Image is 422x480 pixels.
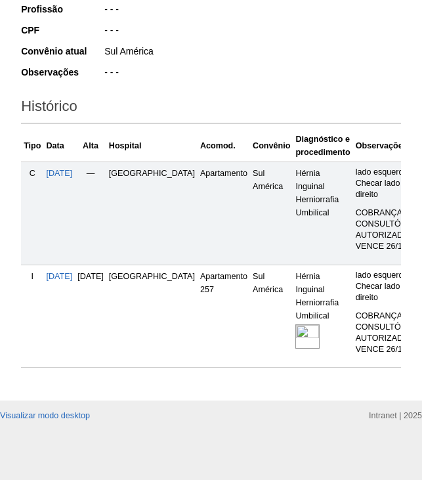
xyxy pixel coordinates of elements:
[356,270,415,303] p: lado esquerdo Checar lado direito
[293,130,352,162] th: Diagnóstico e procedimento
[250,162,293,265] td: Sul América
[103,45,401,61] div: Sul América
[47,169,73,178] a: [DATE]
[21,66,103,79] div: Observações
[77,272,104,281] span: [DATE]
[106,130,198,162] th: Hospital
[21,3,103,16] div: Profissão
[106,265,198,368] td: [GEOGRAPHIC_DATA]
[103,24,401,40] div: - - -
[250,130,293,162] th: Convênio
[369,409,422,422] div: Intranet | 2025
[44,130,75,162] th: Data
[21,130,43,162] th: Tipo
[250,265,293,368] td: Sul América
[75,162,106,265] td: —
[47,272,73,281] a: [DATE]
[103,3,401,19] div: - - -
[198,162,250,265] td: Apartamento
[24,270,41,283] div: I
[21,93,401,123] h2: Histórico
[353,130,418,162] th: Observações
[21,45,103,58] div: Convênio atual
[356,207,415,252] p: COBRANÇA CONSULTÓRIO AUTORIZADO VENCE 26/10
[198,130,250,162] th: Acomod.
[198,265,250,368] td: Apartamento 257
[75,130,106,162] th: Alta
[21,24,103,37] div: CPF
[24,167,41,180] div: C
[293,162,352,265] td: Hérnia Inguinal Herniorrafia Umbilical
[106,162,198,265] td: [GEOGRAPHIC_DATA]
[293,265,352,368] td: Hérnia Inguinal Herniorrafia Umbilical
[103,66,401,82] div: - - -
[356,167,415,200] p: lado esquerdo Checar lado direito
[356,311,415,355] p: COBRANÇA CONSULTÓRIO AUTORIZADO VENCE 26/10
